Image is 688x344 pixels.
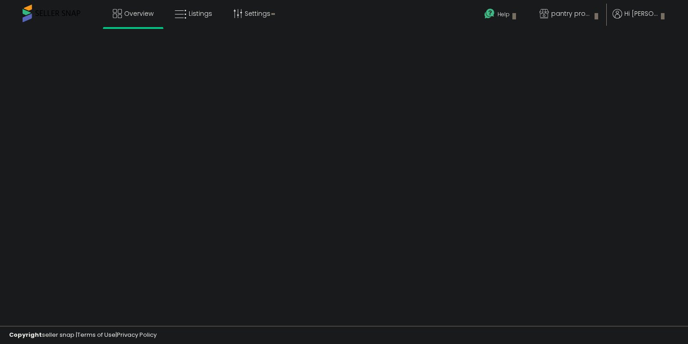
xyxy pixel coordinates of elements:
a: Privacy Policy [117,330,157,339]
i: Get Help [484,8,495,19]
span: Hi [PERSON_NAME] [624,9,658,18]
span: pantry provisions [551,9,592,18]
a: Hi [PERSON_NAME] [613,9,665,29]
div: seller snap | | [9,331,157,339]
strong: Copyright [9,330,42,339]
a: Help [477,1,525,29]
span: Listings [189,9,212,18]
a: Terms of Use [77,330,116,339]
span: Overview [124,9,153,18]
span: Help [497,10,510,18]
